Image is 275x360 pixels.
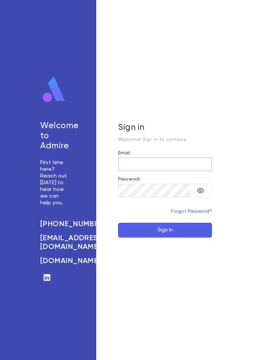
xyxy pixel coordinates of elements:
[40,234,69,251] a: [EMAIL_ADDRESS][DOMAIN_NAME]
[40,121,69,151] h5: Welcome to Admire
[118,137,212,142] p: Welcome! Sign in to continue.
[40,220,69,228] a: [PHONE_NUMBER]
[118,176,140,182] label: Password
[118,123,212,133] h5: Sign in
[40,76,68,103] img: logo
[40,257,69,265] a: [DOMAIN_NAME]
[40,159,69,206] p: First time here? Reach out [DATE] to hear how we can help you.
[194,184,207,197] button: toggle password visibility
[118,150,130,156] label: Email
[171,209,212,214] a: Forgot Password?
[118,223,212,238] button: Sign In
